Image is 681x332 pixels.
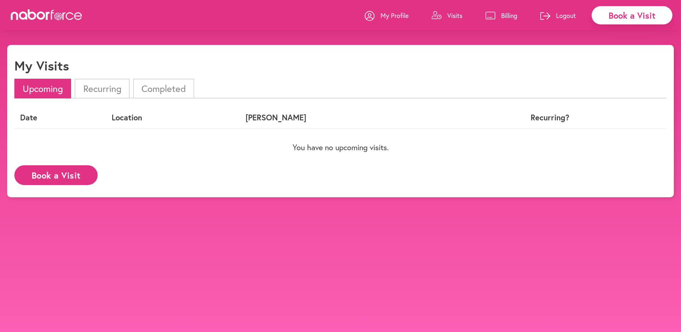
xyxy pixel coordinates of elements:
[240,107,470,128] th: [PERSON_NAME]
[447,11,462,20] p: Visits
[75,79,129,98] li: Recurring
[501,11,517,20] p: Billing
[14,171,98,177] a: Book a Visit
[556,11,576,20] p: Logout
[14,165,98,185] button: Book a Visit
[14,58,69,73] h1: My Visits
[14,143,667,152] p: You have no upcoming visits.
[14,79,71,98] li: Upcoming
[133,79,194,98] li: Completed
[365,5,409,26] a: My Profile
[432,5,462,26] a: Visits
[381,11,409,20] p: My Profile
[470,107,630,128] th: Recurring?
[14,107,106,128] th: Date
[106,107,240,128] th: Location
[592,6,672,24] div: Book a Visit
[540,5,576,26] a: Logout
[485,5,517,26] a: Billing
